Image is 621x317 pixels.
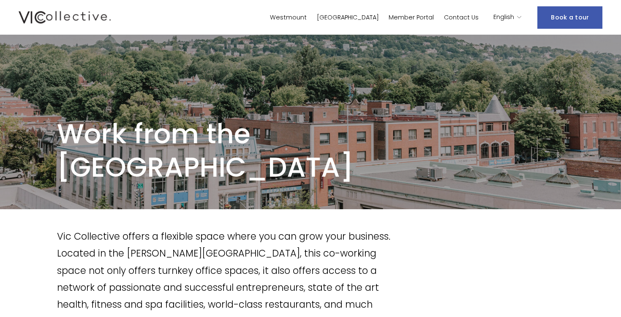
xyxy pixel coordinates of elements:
[389,11,434,24] a: Member Portal
[57,115,354,186] span: Work from the [GEOGRAPHIC_DATA]
[444,11,479,24] a: Contact Us
[537,6,602,29] a: Book a tour
[493,12,514,23] span: English
[19,9,111,25] img: Vic Collective
[493,11,522,24] div: language picker
[270,11,307,24] a: Westmount
[317,11,379,24] a: [GEOGRAPHIC_DATA]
